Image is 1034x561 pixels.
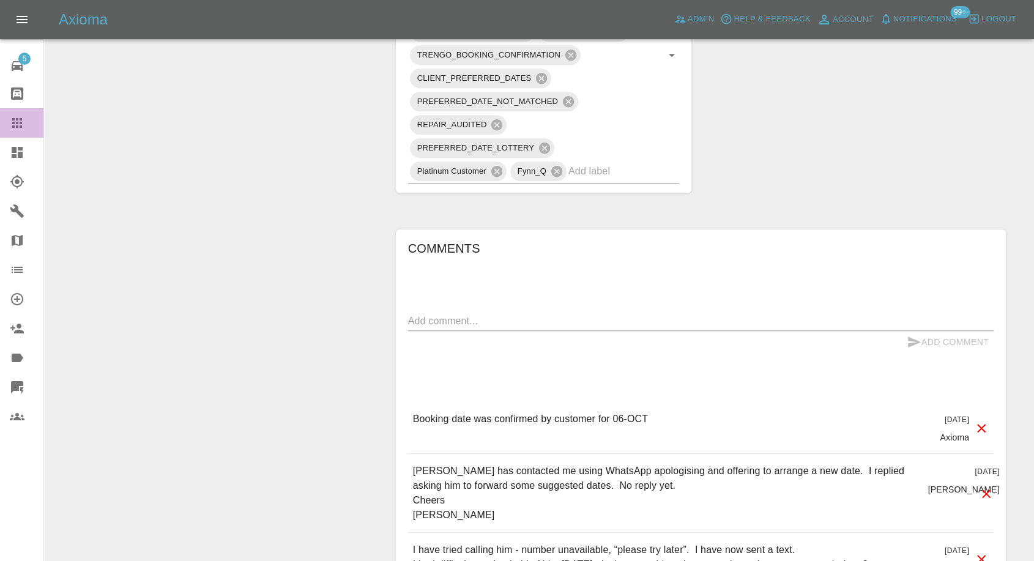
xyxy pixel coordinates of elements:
[510,164,554,178] span: Fynn_Q
[410,164,494,178] span: Platinum Customer
[975,467,999,476] span: [DATE]
[950,6,970,18] span: 99+
[510,162,567,181] div: Fynn_Q
[18,53,31,65] span: 5
[833,13,874,27] span: Account
[410,48,568,62] span: TRENGO_BOOKING_CONFIRMATION
[408,239,994,258] h6: Comments
[945,415,969,424] span: [DATE]
[7,5,37,34] button: Open drawer
[965,10,1019,29] button: Logout
[877,10,960,29] button: Notifications
[717,10,813,29] button: Help & Feedback
[410,94,565,108] span: PREFERRED_DATE_NOT_MATCHED
[734,12,810,26] span: Help & Feedback
[945,546,969,555] span: [DATE]
[663,46,680,64] button: Open
[410,92,578,111] div: PREFERRED_DATE_NOT_MATCHED
[814,10,877,29] a: Account
[410,71,539,85] span: CLIENT_PREFERRED_DATES
[410,69,552,88] div: CLIENT_PREFERRED_DATES
[893,12,957,26] span: Notifications
[940,431,969,444] p: Axioma
[413,412,648,426] p: Booking date was confirmed by customer for 06-OCT
[410,45,581,65] div: TRENGO_BOOKING_CONFIRMATION
[568,162,645,180] input: Add label
[410,117,494,132] span: REPAIR_AUDITED
[410,115,507,135] div: REPAIR_AUDITED
[928,483,999,496] p: [PERSON_NAME]
[410,162,507,181] div: Platinum Customer
[413,464,918,522] p: [PERSON_NAME] has contacted me using WhatsApp apologising and offering to arrange a new date. I r...
[59,10,108,29] h5: Axioma
[688,12,715,26] span: Admin
[410,138,554,158] div: PREFERRED_DATE_LOTTERY
[410,141,541,155] span: PREFERRED_DATE_LOTTERY
[981,12,1016,26] span: Logout
[671,10,718,29] a: Admin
